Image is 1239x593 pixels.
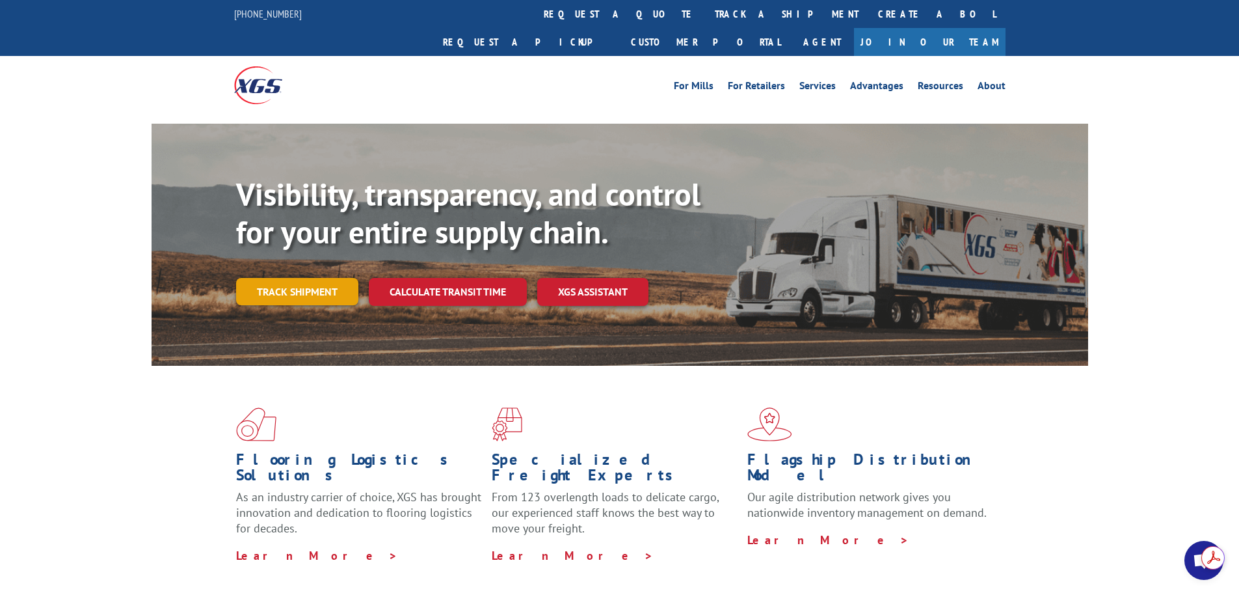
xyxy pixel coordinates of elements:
a: Track shipment [236,278,358,305]
a: Advantages [850,81,903,95]
h1: Flooring Logistics Solutions [236,452,482,490]
a: Request a pickup [433,28,621,56]
h1: Flagship Distribution Model [747,452,993,490]
div: Open chat [1184,541,1223,580]
b: Visibility, transparency, and control for your entire supply chain. [236,174,700,252]
span: As an industry carrier of choice, XGS has brought innovation and dedication to flooring logistics... [236,490,481,536]
img: xgs-icon-total-supply-chain-intelligence-red [236,407,276,441]
a: Learn More > [492,548,654,563]
span: Our agile distribution network gives you nationwide inventory management on demand. [747,490,987,520]
a: Customer Portal [621,28,790,56]
a: Join Our Team [854,28,1006,56]
a: Resources [918,81,963,95]
a: For Mills [674,81,713,95]
a: Agent [790,28,854,56]
img: xgs-icon-focused-on-flooring-red [492,407,522,441]
a: For Retailers [728,81,785,95]
img: xgs-icon-flagship-distribution-model-red [747,407,792,441]
a: Services [799,81,836,95]
a: XGS ASSISTANT [537,278,648,306]
p: From 123 overlength loads to delicate cargo, our experienced staff knows the best way to move you... [492,490,738,547]
a: About [978,81,1006,95]
h1: Specialized Freight Experts [492,452,738,490]
a: Learn More > [236,548,398,563]
a: Learn More > [747,532,909,547]
a: [PHONE_NUMBER] [234,7,302,20]
a: Calculate transit time [369,278,527,306]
